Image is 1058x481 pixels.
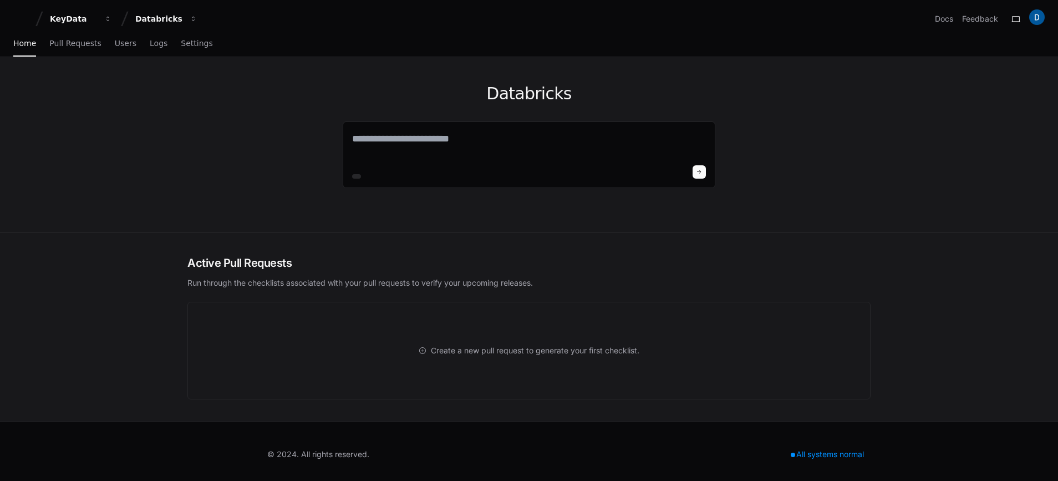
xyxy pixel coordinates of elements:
span: Logs [150,40,167,47]
button: Feedback [962,13,998,24]
a: Home [13,31,36,57]
button: KeyData [45,9,116,29]
img: ACg8ocLaE6TVMrQLkR7FFxBd1s_xDHVOELASK8Us2G6t1j1JhNAjvA=s96-c [1029,9,1045,25]
div: KeyData [50,13,98,24]
span: Home [13,40,36,47]
span: Users [115,40,136,47]
p: Run through the checklists associated with your pull requests to verify your upcoming releases. [187,277,871,288]
div: All systems normal [784,447,871,462]
a: Docs [935,13,953,24]
h1: Databricks [343,84,715,104]
span: Pull Requests [49,40,101,47]
div: © 2024. All rights reserved. [267,449,369,460]
a: Logs [150,31,167,57]
a: Users [115,31,136,57]
div: Databricks [135,13,183,24]
span: Settings [181,40,212,47]
a: Settings [181,31,212,57]
span: Create a new pull request to generate your first checklist. [431,345,639,356]
a: Pull Requests [49,31,101,57]
button: Databricks [131,9,202,29]
iframe: Open customer support [1023,444,1052,474]
h2: Active Pull Requests [187,255,871,271]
